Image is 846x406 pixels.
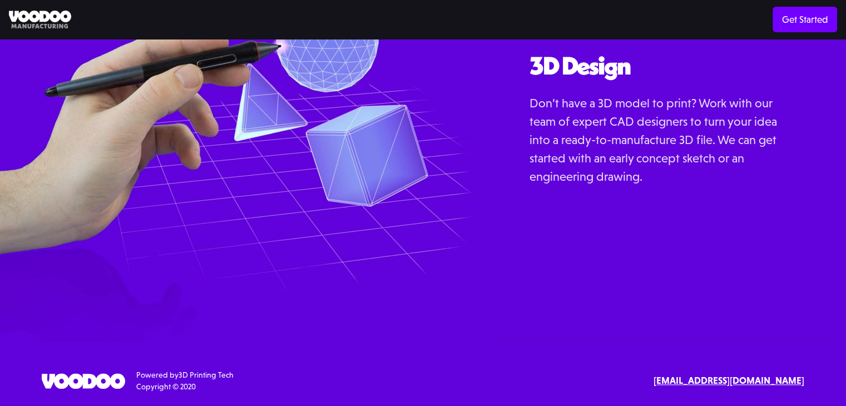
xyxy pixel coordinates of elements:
a: [EMAIL_ADDRESS][DOMAIN_NAME] [654,374,804,388]
strong: [EMAIL_ADDRESS][DOMAIN_NAME] [654,375,804,386]
h2: 3D Design [530,52,785,80]
a: Get Started [773,7,837,32]
a: 3D Printing Tech [179,370,234,379]
img: Voodoo Manufacturing logo [9,11,71,29]
p: Don’t have a 3D model to print? Work with our team of expert CAD designers to turn your idea into... [530,94,785,186]
div: Powered by Copyright © 2020 [136,369,234,393]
